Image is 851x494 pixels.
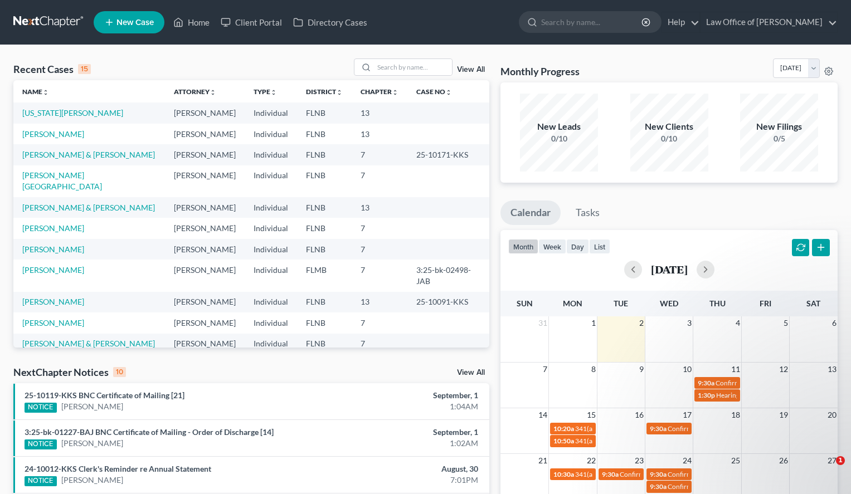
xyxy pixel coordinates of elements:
[352,239,407,260] td: 7
[165,144,245,165] td: [PERSON_NAME]
[270,89,277,96] i: unfold_more
[25,427,274,437] a: 3:25-bk-01227-BAJ BNC Certificate of Mailing - Order of Discharge [14]
[538,239,566,254] button: week
[13,365,126,379] div: NextChapter Notices
[61,475,123,486] a: [PERSON_NAME]
[22,150,155,159] a: [PERSON_NAME] & [PERSON_NAME]
[590,316,597,330] span: 1
[553,424,574,433] span: 10:20a
[42,89,49,96] i: unfold_more
[586,408,597,422] span: 15
[22,203,155,212] a: [PERSON_NAME] & [PERSON_NAME]
[245,144,297,165] td: Individual
[575,437,746,445] span: 341(a) meeting for [PERSON_NAME] De [PERSON_NAME]
[445,89,452,96] i: unfold_more
[245,197,297,218] td: Individual
[553,437,574,445] span: 10:50a
[22,265,84,275] a: [PERSON_NAME]
[537,454,548,467] span: 21
[701,12,837,32] a: Law Office of [PERSON_NAME]
[165,292,245,312] td: [PERSON_NAME]
[215,12,288,32] a: Client Portal
[566,200,610,225] a: Tasks
[586,454,597,467] span: 22
[836,456,845,465] span: 1
[297,218,352,238] td: FLNB
[352,197,407,218] td: 13
[575,470,752,478] span: 341(a) meeting of creditors for [PERSON_NAME][US_STATE]
[245,312,297,333] td: Individual
[374,59,452,75] input: Search by name...
[361,87,398,96] a: Chapterunfold_more
[630,120,708,133] div: New Clients
[392,89,398,96] i: unfold_more
[334,475,478,486] div: 7:01PM
[297,124,352,144] td: FLNB
[25,476,57,486] div: NOTICE
[614,299,628,308] span: Tue
[22,297,84,306] a: [PERSON_NAME]
[297,260,352,291] td: FLMB
[165,260,245,291] td: [PERSON_NAME]
[288,12,373,32] a: Directory Cases
[297,312,352,333] td: FLNB
[416,87,452,96] a: Case Nounfold_more
[25,390,184,400] a: 25-10119-KKS BNC Certificate of Mailing [21]
[826,454,838,467] span: 27
[542,363,548,376] span: 7
[297,102,352,123] td: FLNB
[334,463,478,475] div: August, 30
[457,369,485,376] a: View All
[813,456,840,483] iframe: Intercom live chat
[245,292,297,312] td: Individual
[662,12,699,32] a: Help
[22,129,84,139] a: [PERSON_NAME]
[297,165,352,197] td: FLNB
[352,334,407,354] td: 7
[116,18,154,27] span: New Case
[682,454,693,467] span: 24
[575,424,683,433] span: 341(a) meeting for [PERSON_NAME]
[22,108,123,118] a: [US_STATE][PERSON_NAME]
[407,260,490,291] td: 3:25-bk-02498-JAB
[25,464,211,473] a: 24-10012-KKS Clerk's Reminder re Annual Statement
[630,133,708,144] div: 0/10
[352,292,407,312] td: 13
[245,124,297,144] td: Individual
[245,260,297,291] td: Individual
[517,299,533,308] span: Sun
[245,334,297,354] td: Individual
[165,239,245,260] td: [PERSON_NAME]
[334,390,478,401] div: September, 1
[254,87,277,96] a: Typeunfold_more
[165,312,245,333] td: [PERSON_NAME]
[22,223,84,233] a: [PERSON_NAME]
[297,144,352,165] td: FLNB
[778,454,789,467] span: 26
[407,292,490,312] td: 25-10091-KKS
[245,218,297,238] td: Individual
[730,454,741,467] span: 25
[508,239,538,254] button: month
[541,12,643,32] input: Search by name...
[634,454,645,467] span: 23
[297,334,352,354] td: FLNB
[537,316,548,330] span: 31
[168,12,215,32] a: Home
[566,239,589,254] button: day
[165,218,245,238] td: [PERSON_NAME]
[352,144,407,165] td: 7
[352,260,407,291] td: 7
[165,197,245,218] td: [PERSON_NAME]
[61,401,123,412] a: [PERSON_NAME]
[500,65,580,78] h3: Monthly Progress
[297,292,352,312] td: FLNB
[22,244,84,254] a: [PERSON_NAME]
[165,102,245,123] td: [PERSON_NAME]
[352,102,407,123] td: 13
[13,62,91,76] div: Recent Cases
[22,170,102,191] a: [PERSON_NAME][GEOGRAPHIC_DATA]
[520,120,598,133] div: New Leads
[334,401,478,412] div: 1:04AM
[61,438,123,449] a: [PERSON_NAME]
